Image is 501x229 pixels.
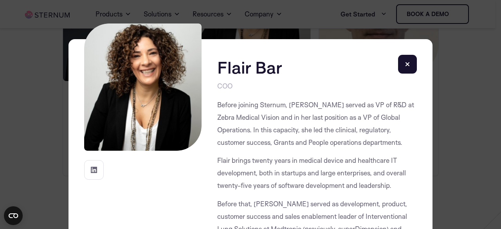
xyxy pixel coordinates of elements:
[217,58,393,77] h3: Flair Bar
[4,206,23,225] button: Open CMP widget
[217,80,232,92] span: COO
[217,154,417,192] p: Flair brings twenty years in medical device and healthcare IT development, both in startups and l...
[217,99,417,149] p: Before joining Sternum, [PERSON_NAME] served as VP of R&D at Zebra Medical Vision and in her last...
[84,23,202,151] img: Flair Bar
